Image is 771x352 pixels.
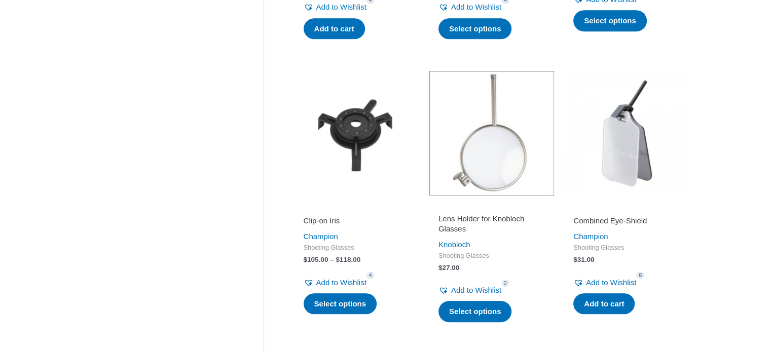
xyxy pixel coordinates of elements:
bdi: 118.00 [336,256,360,263]
span: Add to Wishlist [586,278,636,287]
a: Clip-on Iris [304,216,410,229]
span: – [330,256,334,263]
iframe: Customer reviews powered by Trustpilot [438,202,545,214]
a: Select options for “Lens Holder for Champion Glasses” [438,18,512,40]
span: Add to Wishlist [451,286,501,294]
span: Shooting Glasses [438,252,545,260]
a: Add to Wishlist [438,283,501,297]
a: Lens Holder for Knobloch Glasses [438,214,545,238]
bdi: 105.00 [304,256,328,263]
a: Knobloch [438,240,470,249]
a: Champion [573,232,608,241]
a: Combined Eye-Shield [573,216,680,229]
iframe: Customer reviews powered by Trustpilot [304,202,410,214]
h2: Clip-on Iris [304,216,410,226]
a: Select options for “Lens Holder for Knobloch Glasses” [438,301,512,322]
a: Select options for “Knobloch Eye-Shield” [573,10,647,31]
span: $ [304,256,308,263]
a: Add to Wishlist [573,276,636,290]
span: $ [573,256,577,263]
h2: Combined Eye-Shield [573,216,680,226]
img: Combined Eye-Shield [564,71,689,195]
span: Add to Wishlist [451,3,501,11]
iframe: Customer reviews powered by Trustpilot [573,202,680,214]
bdi: 27.00 [438,264,459,271]
a: Add to cart: “Gehmann Clip-On Iris for ordinary glasses” [304,18,365,40]
span: Add to Wishlist [316,3,366,11]
span: Shooting Glasses [573,244,680,252]
span: 6 [636,271,644,279]
bdi: 31.00 [573,256,594,263]
a: Champion [304,232,338,241]
a: Add to Wishlist [304,276,366,290]
a: Select options for “Clip-on Iris” [304,293,377,315]
img: Lens Holder for Knobloch Glasses [429,71,554,195]
span: Add to Wishlist [316,278,366,287]
h2: Lens Holder for Knobloch Glasses [438,214,545,233]
span: $ [336,256,340,263]
span: 2 [501,280,509,287]
img: Clip-on Iris [295,71,419,195]
span: Shooting Glasses [304,244,410,252]
span: 4 [366,271,375,279]
span: $ [438,264,443,271]
a: Add to cart: “Combined Eye-Shield” [573,293,635,315]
